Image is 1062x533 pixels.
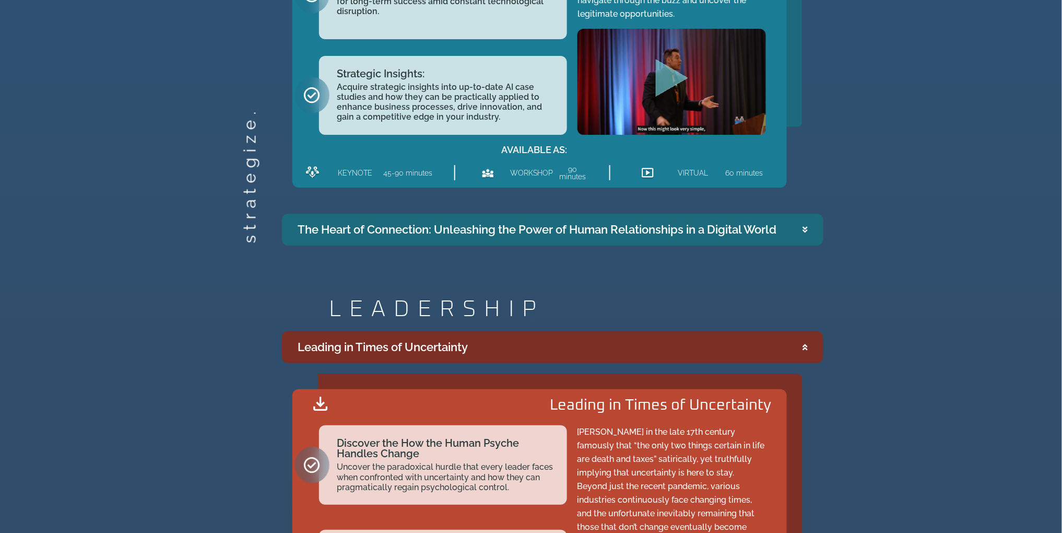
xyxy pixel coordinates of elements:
summary: Leading in Times of Uncertainty [282,331,823,363]
h2: Acquire strategic insights into up-to-date AI case studies and how they can be practically applie... [337,82,557,122]
summary: The Heart of Connection: Unleashing the Power of Human Relationships in a Digital World [282,214,823,246]
h2: AVAILABLE AS: [298,145,771,155]
h2: KEYNOTE [338,169,372,177]
h2: Discover the How the Human Psyche Handles Change [337,438,557,459]
h2: VIRTUAL [678,169,708,177]
h2: 60 minutes [725,169,763,177]
h2: Strategic Insights: [337,68,557,79]
h2: strategize. [242,226,258,244]
h2: WORKSHOP [510,169,546,177]
div: The Heart of Connection: Unleashing the Power of Human Relationships in a Digital World [298,221,776,238]
h2: Leading in Times of Uncertainty [550,398,771,413]
h2: Uncover the paradoxical hurdle that every leader faces when confronted with uncertainty and how t... [337,462,557,492]
h2: 90 minutes [557,166,588,180]
h2: 45-90 minutes [384,169,433,177]
div: Leading in Times of Uncertainty [298,339,468,356]
div: Play Video [651,59,693,105]
h2: LEADERSHIP [329,298,823,321]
